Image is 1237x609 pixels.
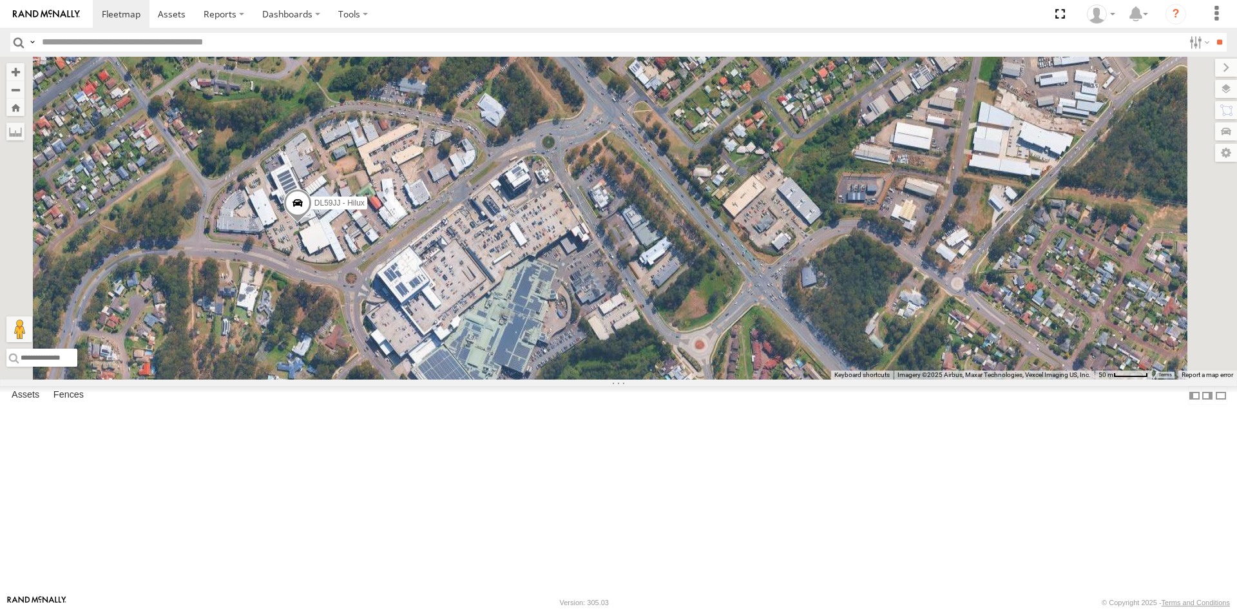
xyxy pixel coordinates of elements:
[6,122,24,140] label: Measure
[560,599,609,606] div: Version: 305.03
[314,198,365,208] span: DL59JJ - Hilux
[1188,386,1201,405] label: Dock Summary Table to the Left
[1214,386,1227,405] label: Hide Summary Table
[1102,599,1230,606] div: © Copyright 2025 -
[834,371,890,380] button: Keyboard shortcuts
[6,81,24,99] button: Zoom out
[6,316,32,342] button: Drag Pegman onto the map to open Street View
[1201,386,1214,405] label: Dock Summary Table to the Right
[13,10,80,19] img: rand-logo.svg
[5,387,46,405] label: Assets
[47,387,90,405] label: Fences
[1162,599,1230,606] a: Terms and Conditions
[7,596,66,609] a: Visit our Website
[1215,144,1237,162] label: Map Settings
[1165,4,1186,24] i: ?
[6,63,24,81] button: Zoom in
[27,33,37,52] label: Search Query
[1158,372,1172,378] a: Terms
[1082,5,1120,24] div: Bec Moran
[1095,371,1152,380] button: Map scale: 50 m per 50 pixels
[6,99,24,116] button: Zoom Home
[1184,33,1212,52] label: Search Filter Options
[897,371,1091,378] span: Imagery ©2025 Airbus, Maxar Technologies, Vexcel Imaging US, Inc.
[1182,371,1233,378] a: Report a map error
[1098,371,1113,378] span: 50 m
